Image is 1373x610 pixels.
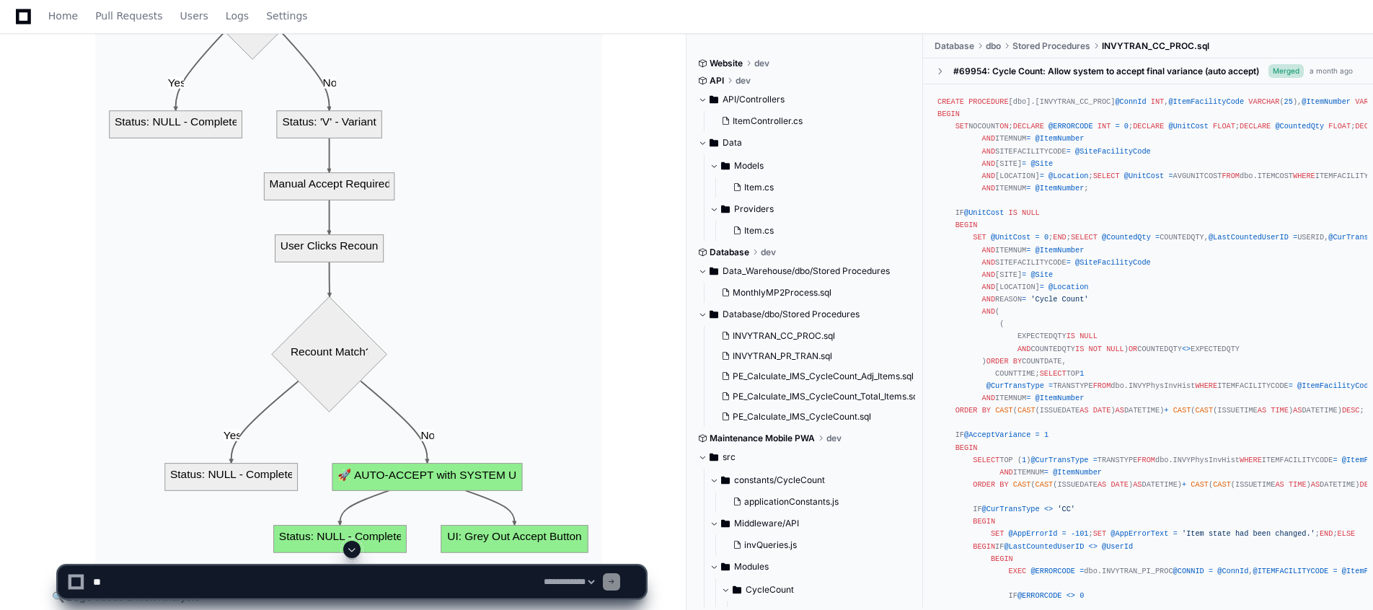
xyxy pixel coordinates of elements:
[1116,406,1124,415] span: AS
[1213,480,1231,489] span: CAST
[715,283,904,303] button: MonthlyMP2Process.sql
[1191,480,1209,489] span: CAST
[1067,332,1075,340] span: IS
[1137,456,1155,464] span: FROM
[721,200,730,218] svg: Directory
[1333,456,1337,464] span: =
[1030,456,1088,464] span: @CurTransType
[710,91,718,108] svg: Directory
[710,134,718,151] svg: Directory
[48,12,78,20] span: Home
[1258,406,1266,415] span: AS
[1022,159,1026,168] span: =
[1080,406,1088,415] span: AS
[1133,122,1164,131] span: DECLARE
[733,350,832,362] span: INVYTRAN_PR_TRAN.sql
[721,472,730,489] svg: Directory
[266,12,307,20] span: Settings
[710,247,749,258] span: Database
[1093,529,1106,538] span: SET
[1044,430,1048,439] span: 1
[1075,345,1084,353] span: IS
[982,394,995,402] span: AND
[733,371,914,382] span: PE_Calculate_IMS_CycleCount_Adj_Items.sql
[986,381,1044,390] span: @CurTransType
[1102,233,1151,242] span: @CountedQty
[964,208,1004,217] span: @UnitCost
[754,58,769,69] span: dev
[955,443,978,452] span: BEGIN
[1044,468,1048,477] span: =
[1022,295,1026,304] span: =
[986,40,1001,52] span: dbo
[1155,233,1160,242] span: =
[1088,345,1123,353] span: NOT NULL
[1012,40,1090,52] span: Stored Procedures
[1268,64,1304,78] span: Merged
[1071,529,1089,538] span: -101
[935,40,974,52] span: Database
[1048,381,1053,390] span: =
[1293,233,1297,242] span: =
[1036,394,1085,402] span: @ItemNumber
[1311,480,1320,489] span: AS
[1013,480,1031,489] span: CAST
[1168,172,1173,180] span: =
[710,433,815,444] span: Maintenance Mobile PWA
[1080,369,1084,378] span: 1
[1275,480,1284,489] span: AS
[1320,529,1333,538] span: END
[1080,332,1098,340] span: NULL
[1182,480,1186,489] span: +
[1009,208,1017,217] span: IS
[1026,134,1030,143] span: =
[733,115,803,127] span: ItemController.cs
[1009,529,1058,538] span: @AppErrorId
[973,456,999,464] span: SELECT
[1048,283,1088,291] span: @Location
[1062,529,1067,538] span: =
[982,246,995,255] span: AND
[937,97,964,106] span: CREATE
[999,468,1012,477] span: AND
[937,110,960,118] span: BEGIN
[1310,66,1353,76] div: a month ago
[736,75,751,87] span: dev
[715,366,915,386] button: PE_Calculate_IMS_CycleCount_Adj_Items.sql
[982,307,995,316] span: AND
[698,260,912,283] button: Data_Warehouse/dbo/Stored Procedures
[1182,345,1191,353] span: <>
[710,262,718,280] svg: Directory
[1115,97,1146,106] span: @ConnId
[727,492,904,512] button: applicationConstants.js
[698,131,912,154] button: Data
[1048,122,1093,131] span: @ERRORCODE
[982,147,995,156] span: AND
[1075,258,1151,267] span: @SiteFacilityCode
[744,496,839,508] span: applicationConstants.js
[1289,381,1293,390] span: =
[1022,270,1026,279] span: =
[715,326,915,346] button: INVYTRAN_CC_PROC.sql
[723,94,785,105] span: API/Controllers
[95,12,162,20] span: Pull Requests
[955,406,978,415] span: ORDER
[1036,184,1085,193] span: @ItemNumber
[226,12,249,20] span: Logs
[1338,529,1356,538] span: ELSE
[698,303,912,326] button: Database/dbo/Stored Procedures
[1075,147,1151,156] span: @SiteFacilityCode
[721,515,730,532] svg: Directory
[1302,97,1351,106] span: @ItemNumber
[1173,529,1178,538] span: =
[1093,456,1098,464] span: =
[734,160,764,172] span: Models
[1040,369,1067,378] span: SELECT
[955,221,978,229] span: BEGIN
[1098,480,1106,489] span: AS
[1222,172,1240,180] span: FROM
[1164,406,1168,415] span: +
[1196,406,1214,415] span: CAST
[1026,246,1030,255] span: =
[982,505,1040,513] span: @CurTransType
